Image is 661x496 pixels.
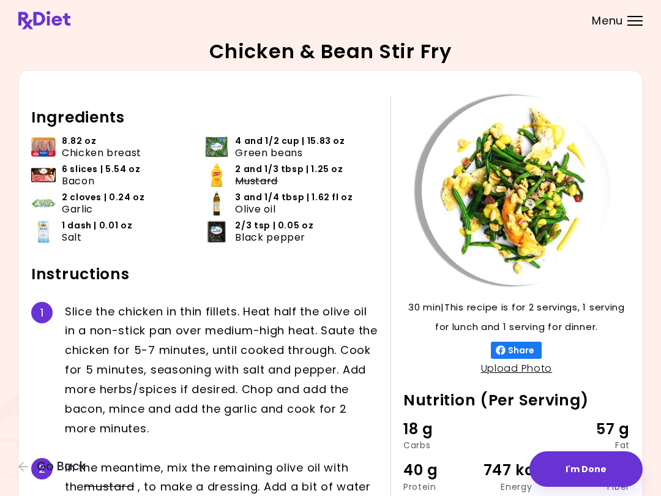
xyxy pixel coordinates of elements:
div: Fat [555,441,630,449]
a: Upload Photo [481,361,553,375]
span: Olive oil [235,203,275,215]
button: Share [491,342,542,359]
span: 2 and 1/3 tbsp | 1.25 oz [235,163,343,175]
span: Chicken breast [62,147,141,159]
div: 18 g [403,418,479,441]
h2: Ingredients [31,108,378,127]
span: Share [506,345,537,355]
span: Bacon [62,175,94,187]
span: Green beans [235,147,302,159]
div: Carbs [403,441,479,449]
div: 40 g [403,459,479,482]
s: mustard [84,479,134,494]
span: Black pepper [235,231,305,243]
span: 4 and 1/2 cup | 15.83 oz [235,135,345,147]
span: 6 slices | 5.54 oz [62,163,141,175]
div: Slice the chicken in thin fillets. Heat half the olive oil in a non-stick pan over medium-high he... [65,302,378,438]
span: Salt [62,231,82,243]
div: 57 g [555,418,630,441]
span: 8.82 oz [62,135,96,147]
img: RxDiet [18,11,70,29]
span: 2 cloves | 0.24 oz [62,192,145,203]
p: 30 min | This recipe is for 2 servings, 1 serving for lunch and 1 serving for dinner. [403,298,630,337]
span: 2/3 tsp | 0.05 oz [235,220,313,231]
h2: Chicken & Bean Stir Fry [209,42,452,61]
span: Go Back [37,460,86,473]
span: 1 dash | 0.01 oz [62,220,132,231]
span: 3 and 1/4 tbsp | 1.62 fl oz [235,192,353,203]
div: Protein [403,483,479,491]
div: 1 [31,302,53,323]
button: Go Back [18,460,92,473]
h2: Instructions [31,265,378,284]
span: Menu [592,15,623,26]
button: I'm Done [529,451,643,487]
span: Garlic [62,203,93,215]
span: Mustard [235,175,277,187]
div: 747 kcal [479,459,554,482]
h2: Nutrition (Per Serving) [403,391,630,410]
div: Energy [479,483,554,491]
